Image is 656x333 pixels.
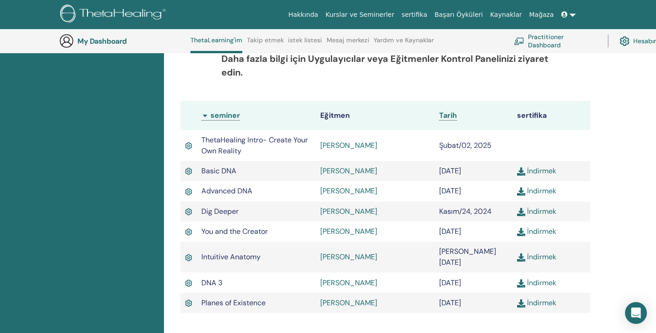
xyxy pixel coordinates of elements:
img: chalkboard-teacher.svg [514,37,524,45]
img: Active Certificate [185,298,192,308]
a: İndirmek [517,186,556,196]
td: [DATE] [435,293,512,313]
img: download.svg [517,167,525,176]
a: İndirmek [517,278,556,288]
span: Intuitive Anatomy [201,252,261,262]
a: İndirmek [517,298,556,308]
a: Yardım ve Kaynaklar [374,36,434,51]
img: Active Certificate [185,141,192,151]
span: ThetaHealing Intro- Create Your Own Reality [201,135,308,156]
img: Active Certificate [185,187,192,197]
td: [PERSON_NAME][DATE] [435,242,512,272]
th: sertifika [512,101,590,130]
a: [PERSON_NAME] [320,227,377,236]
b: Daha fazla bilgi için Uygulayıcılar veya Eğitmenler Kontrol Panelinizi ziyaret edin. [221,53,548,78]
a: İndirmek [517,207,556,216]
img: download.svg [517,208,525,216]
img: Active Certificate [185,166,192,177]
img: download.svg [517,228,525,236]
img: Active Certificate [185,227,192,237]
td: Şubat/02, 2025 [435,130,512,161]
td: [DATE] [435,161,512,181]
img: Active Certificate [185,278,192,288]
a: [PERSON_NAME] [320,141,377,150]
img: download.svg [517,279,525,288]
td: [DATE] [435,181,512,201]
img: logo.png [60,5,169,25]
span: Dig Deeper [201,207,239,216]
span: Planes of Existence [201,298,266,308]
td: [DATE] [435,222,512,242]
img: Active Certificate [185,252,192,263]
td: Kasım/24, 2024 [435,202,512,222]
a: sertifika [398,6,430,23]
span: Tarih [439,111,457,120]
span: Basic DNA [201,166,236,176]
a: İndirmek [517,227,556,236]
span: Advanced DNA [201,186,252,196]
a: [PERSON_NAME] [320,298,377,308]
a: [PERSON_NAME] [320,278,377,288]
img: cog.svg [620,34,630,49]
a: İndirmek [517,252,556,262]
a: Kaynaklar [487,6,526,23]
a: ThetaLearning'im [190,36,242,53]
a: [PERSON_NAME] [320,252,377,262]
img: download.svg [517,299,525,308]
span: DNA 3 [201,278,222,288]
a: Kurslar ve Seminerler [322,6,398,23]
a: Mağaza [525,6,557,23]
img: download.svg [517,253,525,262]
th: Eğitmen [316,101,435,130]
a: Takip etmek [247,36,284,51]
a: İndirmek [517,166,556,176]
a: Başarı Öyküleri [431,6,487,23]
a: [PERSON_NAME] [320,207,377,216]
img: generic-user-icon.jpg [59,34,74,48]
a: [PERSON_NAME] [320,166,377,176]
td: [DATE] [435,272,512,293]
span: You and the Creator [201,227,268,236]
h3: My Dashboard [77,37,169,45]
div: Open Intercom Messenger [625,302,647,324]
a: [PERSON_NAME] [320,186,377,196]
a: Practitioner Dashboard [514,31,597,51]
img: download.svg [517,187,525,196]
a: Mesaj merkezi [327,36,369,51]
a: Tarih [439,111,457,121]
img: Active Certificate [185,207,192,217]
a: Hakkında [285,6,322,23]
a: istek listesi [288,36,322,51]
